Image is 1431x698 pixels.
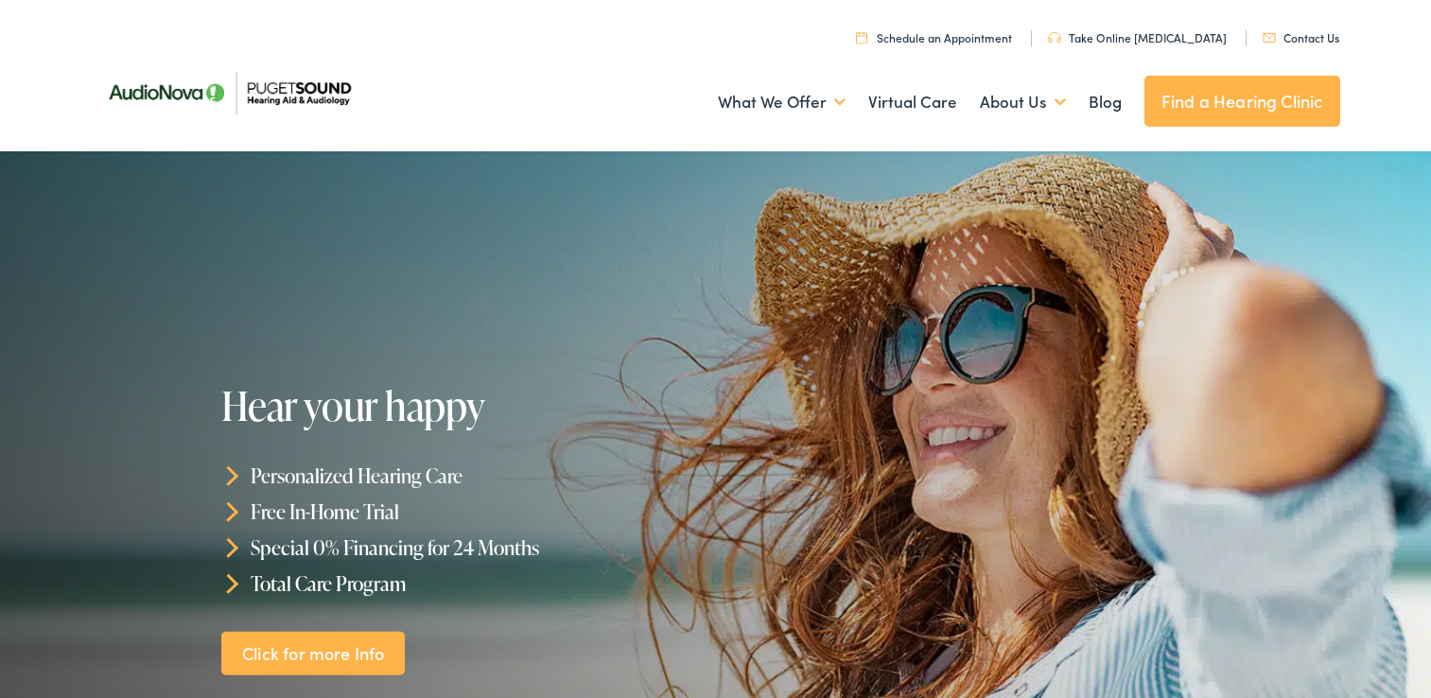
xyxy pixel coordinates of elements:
img: utility icon [856,31,867,44]
li: Special 0% Financing for 24 Months [221,530,722,566]
a: About Us [980,67,1066,137]
a: Take Online [MEDICAL_DATA] [1048,29,1227,45]
a: Find a Hearing Clinic [1144,76,1340,127]
li: Total Care Program [221,565,722,601]
img: utility icon [1048,32,1061,44]
li: Personalized Hearing Care [221,458,722,494]
a: Click for more Info [221,631,405,675]
a: Virtual Care [868,67,957,137]
a: Contact Us [1263,29,1339,45]
img: utility icon [1263,33,1276,43]
li: Free In-Home Trial [221,494,722,530]
a: Blog [1089,67,1122,137]
a: What We Offer [718,67,846,137]
h1: Hear your happy [221,384,722,428]
a: Schedule an Appointment [856,29,1012,45]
